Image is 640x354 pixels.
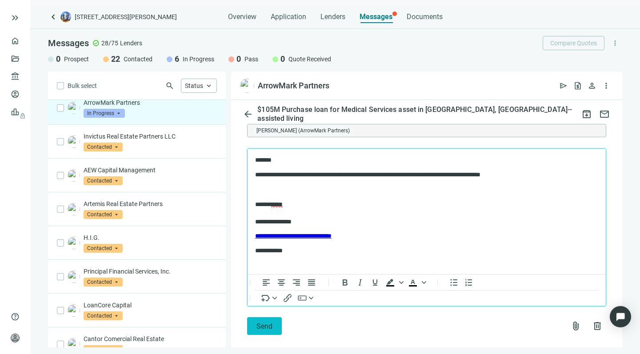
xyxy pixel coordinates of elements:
span: Prospect [64,55,89,64]
span: person [11,334,20,342]
p: Principal Financial Services, Inc. [84,267,217,276]
span: Contacted [84,311,123,320]
button: Underline [368,277,383,288]
button: keyboard_double_arrow_right [10,12,20,23]
span: Messages [360,12,392,21]
span: Status [185,82,203,89]
span: Contacted [84,244,123,253]
div: Open Intercom Messenger [610,306,631,327]
button: delete [588,317,606,335]
button: attach_file [567,317,585,335]
div: ArrowMark Partners [258,80,329,91]
span: [PERSON_NAME] (ArrowMark Partners) [256,126,350,135]
p: AEW Capital Management [84,166,217,175]
span: Contacted [84,176,123,185]
span: 0 [236,54,241,64]
span: Contacted [124,55,152,64]
span: Overview [228,12,256,21]
span: Send [256,322,272,330]
button: person [585,79,599,93]
p: Artemis Real Estate Partners [84,199,217,208]
div: Text color Black [405,277,428,288]
span: In Progress [183,55,214,64]
span: check_circle [92,40,100,47]
img: 7f6a60ba-2e2c-4d7b-ab28-f95d85ef4249 [68,102,80,114]
button: Align right [289,277,304,288]
img: 01617a32-abd7-4fc2-80dc-823193ac167c [68,338,80,350]
a: keyboard_arrow_left [48,12,59,22]
button: send [556,79,571,93]
span: more_vert [611,39,619,47]
button: arrow_back [240,105,256,123]
button: request_quote [571,79,585,93]
span: 0 [56,54,60,64]
button: Compare Quotes [543,36,604,50]
span: Contacted [84,143,123,151]
span: Pass [244,55,258,64]
span: Contacted [84,278,123,286]
button: Send [247,317,282,335]
span: keyboard_arrow_up [205,82,213,90]
img: aef9fc8a-f38f-44d6-a8a3-f4e88a9e3340 [68,169,80,182]
button: Italic [352,277,368,288]
span: arrow_back [243,109,253,119]
span: 28/75 [101,39,118,48]
div: $105M Purchase loan for Medical Services asset in [GEOGRAPHIC_DATA], [GEOGRAPHIC_DATA]-- assisted... [256,105,578,123]
button: mail [596,105,613,123]
span: help [11,312,20,321]
span: Contacted [84,345,123,354]
span: Quote Received [288,55,331,64]
img: 8f099759-0c73-40b6-9e26-8b6532fdb94f [68,237,80,249]
span: Lenders [120,39,142,48]
iframe: Rich Text Area [248,149,606,274]
img: 7f6a60ba-2e2c-4d7b-ab28-f95d85ef4249 [240,79,254,93]
span: Bulk select [68,81,97,91]
span: In Progress [84,109,125,118]
img: ae5b187f-bb96-49ab-84fe-fc20dddcdd51 [68,304,80,317]
button: Insert/edit link [280,293,295,303]
img: 26124e43-eb8c-4e58-8658-7ea066eb0826 [68,135,80,148]
span: request_quote [573,81,582,90]
p: ArrowMark Partners [84,98,217,107]
button: Align center [274,277,289,288]
span: Documents [407,12,443,21]
span: Contacted [84,210,123,219]
button: Bold [337,277,352,288]
span: attach_file [571,321,581,331]
span: 6 [175,54,179,64]
p: Cantor Comercial Real Estate [84,334,217,343]
span: Messages [48,38,89,48]
button: more_vert [608,36,622,50]
span: Application [271,12,306,21]
p: LoanCore Capital [84,301,217,310]
span: search [165,81,174,90]
span: person [588,81,596,90]
button: Justify [304,277,319,288]
img: 80b6e66d-dd78-4ec9-b477-9bc3e082cd4f [68,270,80,283]
span: 22 [111,54,120,64]
span: [STREET_ADDRESS][PERSON_NAME] [75,12,177,21]
button: Bullet list [446,277,461,288]
img: deal-logo [60,12,71,22]
span: Lenders [320,12,345,21]
p: Invictus Real Estate Partners LLC [84,132,217,141]
span: Luke Price (ArrowMark Partners) [253,126,353,135]
span: send [559,81,568,90]
img: 398a7d56-1763-41ae-80d6-5c9cb577ea49 [68,203,80,215]
button: Insert merge tag [259,293,280,303]
span: 0 [280,54,285,64]
span: more_vert [602,81,611,90]
button: more_vert [599,79,613,93]
button: Align left [259,277,274,288]
span: archive [581,109,592,119]
button: archive [578,105,596,123]
p: H.I.G. [84,233,217,242]
span: mail [599,109,610,119]
span: delete [592,321,603,331]
button: Numbered list [461,277,476,288]
div: Background color Black [383,277,405,288]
